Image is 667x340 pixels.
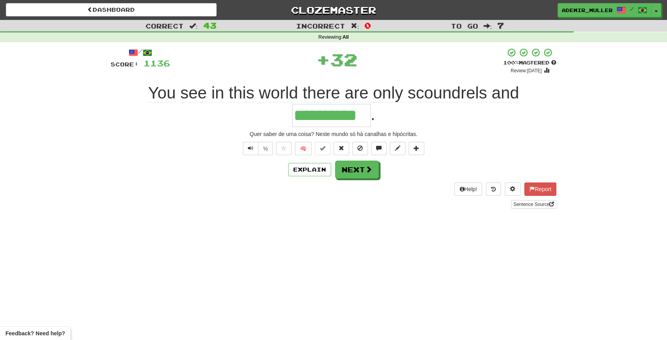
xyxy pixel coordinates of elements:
[333,142,349,155] button: Reset to 0% Mastered (alt+r)
[503,59,556,66] div: Mastered
[258,142,273,155] button: ½
[351,23,359,29] span: :
[491,84,519,102] span: and
[303,84,340,102] span: there
[371,105,375,123] span: .
[243,142,258,155] button: Play sentence audio (ctl+space)
[228,3,439,17] a: Clozemaster
[335,161,379,179] button: Next
[288,163,331,176] button: Explain
[630,6,634,12] span: /
[483,23,492,29] span: :
[450,22,478,30] span: To go
[511,200,556,209] a: Sentence Source
[373,84,403,102] span: only
[212,84,224,102] span: in
[390,142,405,155] button: Edit sentence (alt+d)
[562,7,613,14] span: Ademir_Muller
[524,183,556,196] button: Report
[229,84,254,102] span: this
[111,130,556,138] div: Quer saber de uma coisa? Neste mundo só há canalhas e hipócritas.
[409,142,424,155] button: Add to collection (alt+a)
[259,84,298,102] span: world
[111,48,170,57] div: /
[330,50,357,69] span: 32
[511,68,542,73] small: Review: [DATE]
[180,84,207,102] span: see
[295,142,312,155] button: 🧠
[497,21,504,30] span: 7
[315,142,330,155] button: Set this sentence to 100% Mastered (alt+m)
[503,59,519,66] span: 100 %
[342,34,349,40] strong: All
[352,142,368,155] button: Ignore sentence (alt+i)
[148,84,176,102] span: You
[296,22,345,30] span: Incorrect
[276,142,292,155] button: Favorite sentence (alt+f)
[189,23,198,29] span: :
[145,22,184,30] span: Correct
[5,329,65,337] span: Open feedback widget
[454,183,482,196] button: Help!
[558,3,651,17] a: Ademir_Muller /
[111,61,139,68] span: Score:
[486,183,501,196] button: Round history (alt+y)
[143,58,170,68] span: 1136
[344,84,368,102] span: are
[6,3,217,16] a: Dashboard
[371,142,387,155] button: Discuss sentence (alt+u)
[408,84,487,102] span: scoundrels
[203,21,217,30] span: 43
[316,48,330,71] span: +
[241,142,273,155] div: Text-to-speech controls
[364,21,371,30] span: 0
